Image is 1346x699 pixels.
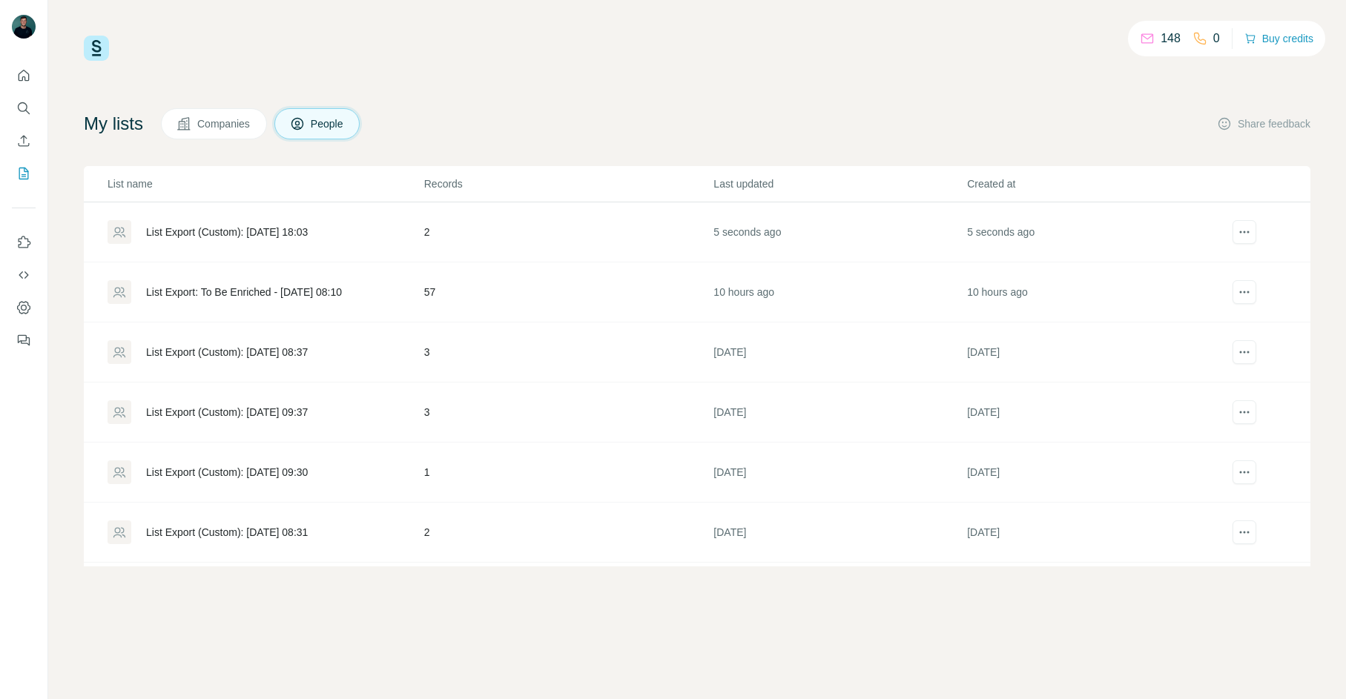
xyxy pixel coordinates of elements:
[424,176,713,191] p: Records
[1233,340,1256,364] button: actions
[146,225,308,239] div: List Export (Custom): [DATE] 18:03
[423,322,713,382] td: 3
[966,322,1220,382] td: [DATE]
[423,382,713,443] td: 3
[84,36,109,61] img: Surfe Logo
[84,112,143,136] h4: My lists
[12,262,36,288] button: Use Surfe API
[1161,30,1181,47] p: 148
[713,262,966,322] td: 10 hours ago
[966,563,1220,623] td: [DATE]
[966,262,1220,322] td: 10 hours ago
[1233,400,1256,424] button: actions
[713,443,966,503] td: [DATE]
[146,285,342,299] div: List Export: To Be Enriched - [DATE] 08:10
[12,127,36,154] button: Enrich CSV
[967,176,1219,191] p: Created at
[423,443,713,503] td: 1
[1233,220,1256,244] button: actions
[423,503,713,563] td: 2
[12,62,36,89] button: Quick start
[1213,30,1220,47] p: 0
[966,443,1220,503] td: [DATE]
[966,202,1220,262] td: 5 seconds ago
[1233,520,1256,544] button: actions
[713,202,966,262] td: 5 seconds ago
[197,116,251,131] span: Companies
[713,563,966,623] td: [DATE]
[12,294,36,321] button: Dashboard
[108,176,423,191] p: List name
[12,95,36,122] button: Search
[423,262,713,322] td: 57
[1217,116,1310,131] button: Share feedback
[146,345,308,360] div: List Export (Custom): [DATE] 08:37
[146,405,308,420] div: List Export (Custom): [DATE] 09:37
[423,202,713,262] td: 2
[423,563,713,623] td: 2
[146,525,308,540] div: List Export (Custom): [DATE] 08:31
[12,15,36,39] img: Avatar
[1233,280,1256,304] button: actions
[713,503,966,563] td: [DATE]
[1233,460,1256,484] button: actions
[12,327,36,354] button: Feedback
[12,229,36,256] button: Use Surfe on LinkedIn
[966,503,1220,563] td: [DATE]
[713,382,966,443] td: [DATE]
[146,465,308,480] div: List Export (Custom): [DATE] 09:30
[713,176,966,191] p: Last updated
[12,160,36,187] button: My lists
[311,116,345,131] span: People
[1244,28,1313,49] button: Buy credits
[713,322,966,382] td: [DATE]
[966,382,1220,443] td: [DATE]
